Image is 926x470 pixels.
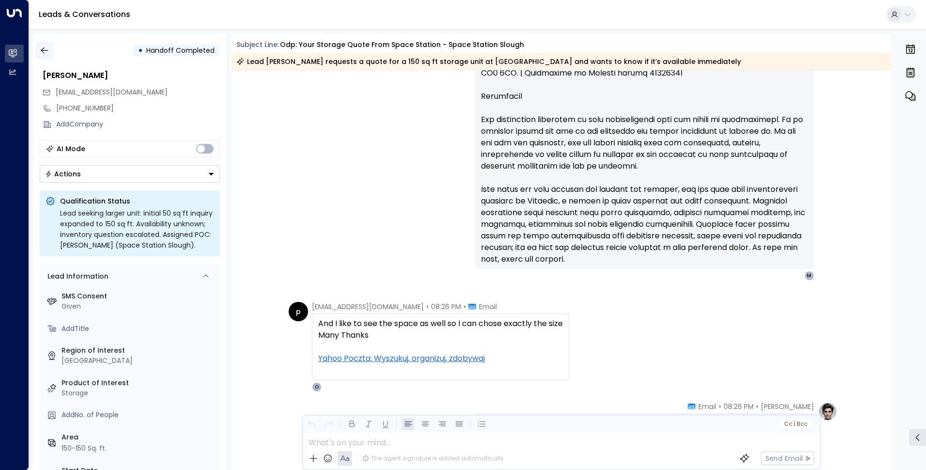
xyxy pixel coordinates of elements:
span: [PERSON_NAME] [761,402,814,411]
label: Region of Interest [62,345,216,356]
span: • [719,402,721,411]
div: Button group with a nested menu [40,165,220,183]
div: O [312,382,322,392]
div: Lead Information [44,271,108,282]
span: Subject Line: [236,40,279,49]
span: Email [698,402,716,411]
div: • [138,42,143,59]
span: [EMAIL_ADDRESS][DOMAIN_NAME] [312,302,424,312]
button: Actions [40,165,220,183]
div: Given [62,301,216,312]
div: M [804,271,814,281]
span: • [426,302,429,312]
div: 150-150 Sq. ft. [62,443,107,454]
span: Cc Bcc [784,421,807,427]
span: Email [479,302,497,312]
div: Lead seeking larger unit: initial 50 sq ft inquiry expanded to 150 sq ft. Availability unknown; i... [60,208,214,251]
div: Many Thanks [318,329,563,376]
label: Product of Interest [62,378,216,388]
div: [PERSON_NAME] [43,70,220,81]
span: 08:26 PM [431,302,461,312]
div: [PHONE_NUMBER] [56,103,220,113]
p: Qualification Status [60,196,214,206]
span: pspawel@yahoo.co.uk [56,87,168,97]
button: Undo [306,418,318,430]
div: Lead [PERSON_NAME] requests a quote for a 150 sq ft storage unit at [GEOGRAPHIC_DATA] and wants t... [236,57,741,66]
div: AddTitle [62,324,216,334]
div: The agent signature is added automatically [362,454,504,463]
img: profile-logo.png [818,402,837,421]
label: Area [62,432,216,442]
div: AddCompany [56,119,220,129]
span: • [756,402,758,411]
div: Storage [62,388,216,398]
span: | [793,421,795,427]
span: 08:26 PM [724,402,754,411]
span: Handoff Completed [146,46,215,55]
a: Yahoo Poczta: Wyszukuj, organizuj, zdobywaj [318,353,485,364]
div: AI Mode [57,144,85,154]
span: [EMAIL_ADDRESS][DOMAIN_NAME] [56,87,168,97]
div: p [289,302,308,321]
button: Redo [323,418,335,430]
div: And I like to see the space as well so I can chose exactly the size [318,318,563,376]
a: Leads & Conversations [39,9,130,20]
div: Actions [45,170,81,178]
div: [GEOGRAPHIC_DATA] [62,356,216,366]
span: • [463,302,466,312]
div: AddNo. of People [62,410,216,420]
button: Cc|Bcc [780,420,811,429]
div: Odp: Your storage quote from Space Station - Space Station Slough [280,40,524,50]
label: SMS Consent [62,291,216,301]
